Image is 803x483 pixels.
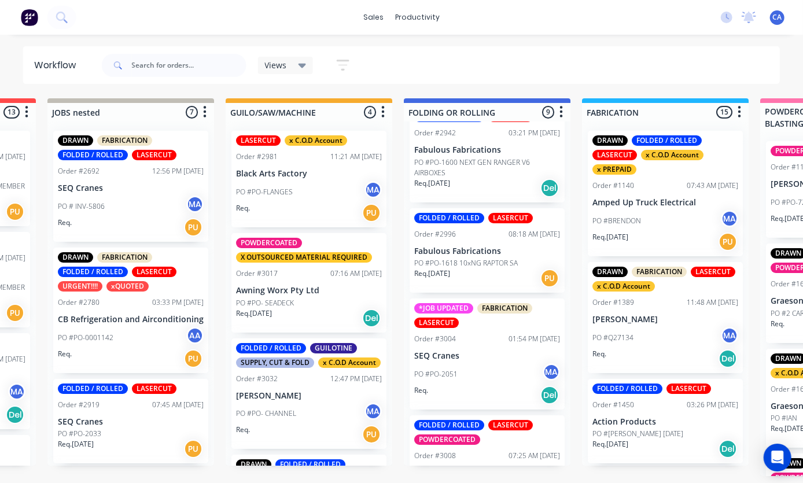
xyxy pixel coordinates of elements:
div: 11:48 AM [DATE] [687,297,738,308]
div: LASERCUT [132,267,176,277]
div: X OUTSOURCED MATERIAL REQUIRED [236,252,372,263]
p: PO #PO- CHANNEL [236,408,296,419]
div: POWDERCOATEDX OUTSOURCED MATERIAL REQUIREDOrder #301707:16 AM [DATE]Awning Worx Pty LtdPO #PO- SE... [231,233,386,333]
div: FOLDED / ROLLED [414,213,484,223]
div: POWDERCOATED [414,434,480,445]
div: LASERCUT [488,213,533,223]
div: Open Intercom Messenger [764,444,791,471]
div: FOLDED / ROLLEDLASERCUTOrder #299608:18 AM [DATE]Fabulous FabricationsPO #PO-1618 10xNG RAPTOR SA... [410,208,565,293]
div: Del [540,179,559,197]
p: Req. [58,217,72,228]
div: PU [184,440,202,458]
div: LASERCUT [132,384,176,394]
p: PO #IAN [771,413,797,423]
p: Req. [236,425,250,435]
p: Req. [DATE] [414,268,450,279]
div: FOLDED / ROLLED [414,420,484,430]
div: LASERCUT [488,420,533,430]
div: FABRICATION [97,135,152,146]
p: PO #PO-FLANGES [236,187,293,197]
p: Black Arts Factory [236,169,382,179]
div: AA [186,327,204,344]
div: FOLDED / ROLLED [275,459,345,470]
div: Order #2780 [58,297,100,308]
div: MA [721,210,738,227]
div: productivity [389,9,445,26]
div: FOLDED / ROLLED [236,343,306,353]
p: Req. [DATE] [58,439,94,449]
p: Req. [236,203,250,213]
div: 07:43 AM [DATE] [687,180,738,191]
div: 07:16 AM [DATE] [330,268,382,279]
div: Order #3004 [414,334,456,344]
div: Del [540,386,559,404]
div: Order #2942 [414,128,456,138]
div: PU [6,202,24,221]
div: FOLDED / ROLLED [58,267,128,277]
div: FOLDED / ROLLEDGUILOTINESUPPLY, CUT & FOLDx C.O.D AccountOrder #303212:47 PM [DATE][PERSON_NAME]P... [231,338,386,449]
div: Order #1389 [592,297,634,308]
div: Order #2981 [236,152,278,162]
div: DRAWN [58,252,93,263]
p: PO #[PERSON_NAME] [DATE] [592,429,683,439]
div: Del [719,349,737,368]
div: x C.O.D Account [285,135,347,146]
div: Order #2692 [58,166,100,176]
div: MA [364,403,382,420]
div: *JOB UPDATED [414,303,473,314]
div: FOLDED / ROLLED [632,135,702,146]
div: Order #3017 [236,268,278,279]
p: Awning Worx Pty Ltd [236,286,382,296]
p: Req. [592,349,606,359]
p: Req. [DATE] [592,232,628,242]
input: Search for orders... [132,54,246,77]
p: PO #PO-1618 10xNG RAPTOR SA [414,258,518,268]
div: 03:33 PM [DATE] [152,297,204,308]
div: PU [362,425,381,444]
p: SEQ Cranes [58,417,204,427]
div: FABRICATION [477,303,532,314]
div: *JOB UPDATEDFABRICATIONLASERCUTOrder #300401:54 PM [DATE]SEQ CranesPO #PO-2051MAReq.Del [410,298,565,410]
p: CB Refrigeration and Airconditioning [58,315,204,325]
div: x C.O.D Account [641,150,703,160]
div: LASERCUT [666,384,711,394]
div: FABRICATION [97,252,152,263]
div: DRAWNFABRICATIONFOLDED / ROLLEDLASERCUTOrder #269212:56 PM [DATE]SEQ CranesPO # INV-5806MAReq.PU [53,131,208,242]
div: 03:21 PM [DATE] [509,128,560,138]
div: MA [8,383,25,400]
div: FOLDED / ROLLED [592,384,662,394]
div: LASERCUT [414,318,459,328]
div: POWDERCOATED [236,238,302,248]
span: CA [773,12,782,23]
div: FOLDED / ROLLEDLASERCUTOrder #291907:45 AM [DATE]SEQ CranesPO #PO-2033Req.[DATE]PU [53,379,208,464]
div: Del [362,309,381,327]
p: Req. [DATE] [414,178,450,189]
div: LASERCUT [691,267,735,277]
div: sales [358,9,389,26]
div: LASERCUT [236,135,281,146]
div: Order #1450 [592,400,634,410]
div: SUPPLY, CUT & FOLD [236,357,314,368]
div: DRAWN [58,135,93,146]
div: x C.O.D Account [592,281,655,292]
div: PU [719,233,737,251]
div: Order #2919 [58,400,100,410]
p: SEQ Cranes [58,183,204,193]
p: Req. [DATE] [592,439,628,449]
p: PO #PO- SEADECK [236,298,294,308]
div: LASERCUT [592,150,637,160]
div: PU [362,204,381,222]
div: PU [6,304,24,322]
div: FOLDED / ROLLED [58,384,128,394]
p: SEQ Cranes [414,351,560,361]
p: PO #PO-0001142 [58,333,113,343]
img: Factory [21,9,38,26]
p: PO #BRENDON [592,216,641,226]
p: Action Products [592,417,738,427]
div: Del [719,440,737,458]
p: PO #PO-1600 NEXT GEN RANGER V6 AIRBOXES [414,157,560,178]
div: Order #3032 [236,374,278,384]
p: PO #Q27134 [592,333,633,343]
div: 07:25 AM [DATE] [509,451,560,461]
div: DRAWN [236,459,271,470]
